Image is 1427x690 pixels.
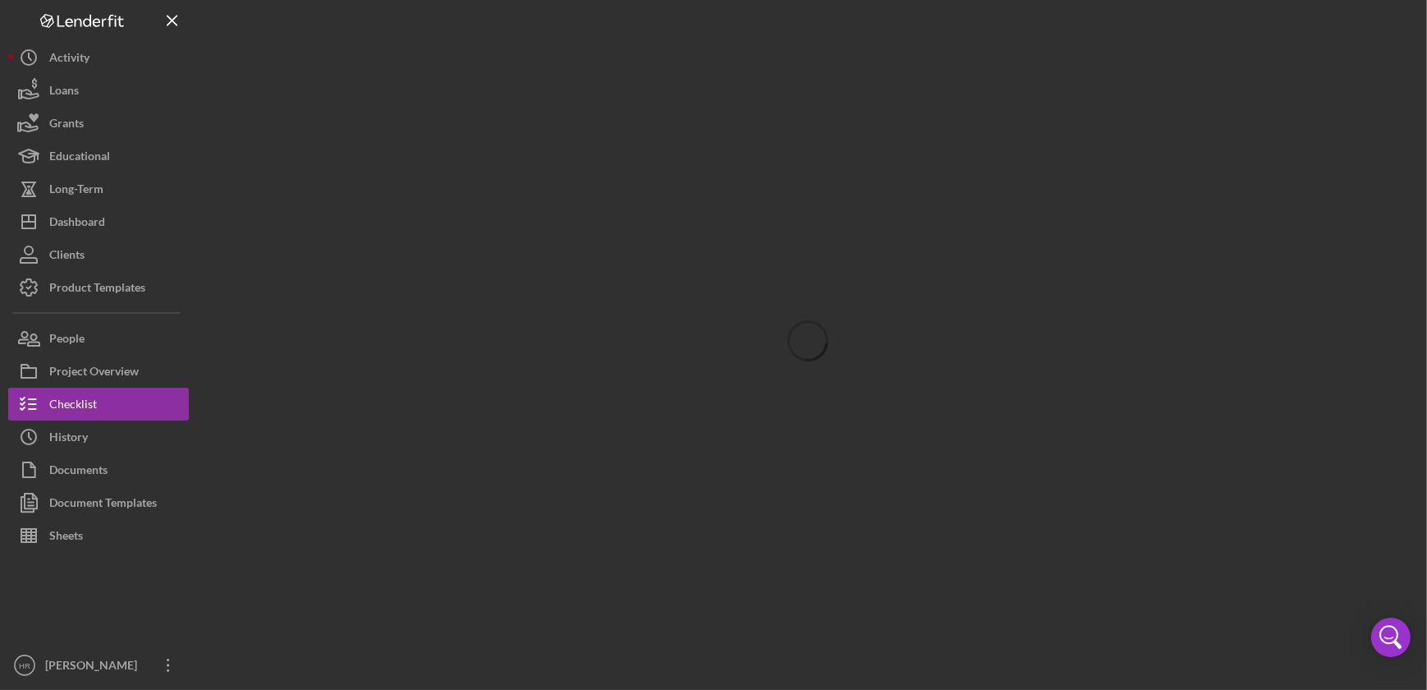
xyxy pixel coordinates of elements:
[49,172,103,209] div: Long-Term
[8,649,189,682] button: HR[PERSON_NAME]
[49,205,105,242] div: Dashboard
[49,421,88,458] div: History
[49,486,157,523] div: Document Templates
[49,453,108,490] div: Documents
[8,140,189,172] button: Educational
[8,355,189,388] button: Project Overview
[8,519,189,552] button: Sheets
[49,140,110,177] div: Educational
[8,41,189,74] button: Activity
[8,107,189,140] button: Grants
[49,271,145,308] div: Product Templates
[41,649,148,686] div: [PERSON_NAME]
[8,205,189,238] button: Dashboard
[8,74,189,107] button: Loans
[8,322,189,355] button: People
[49,388,97,425] div: Checklist
[49,107,84,144] div: Grants
[49,238,85,275] div: Clients
[49,519,83,556] div: Sheets
[8,388,189,421] button: Checklist
[19,661,30,670] text: HR
[8,421,189,453] button: History
[49,41,89,78] div: Activity
[49,355,139,392] div: Project Overview
[8,486,189,519] button: Document Templates
[49,322,85,359] div: People
[1371,618,1411,657] div: Open Intercom Messenger
[49,74,79,111] div: Loans
[8,238,189,271] button: Clients
[8,271,189,304] button: Product Templates
[8,453,189,486] button: Documents
[8,172,189,205] button: Long-Term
